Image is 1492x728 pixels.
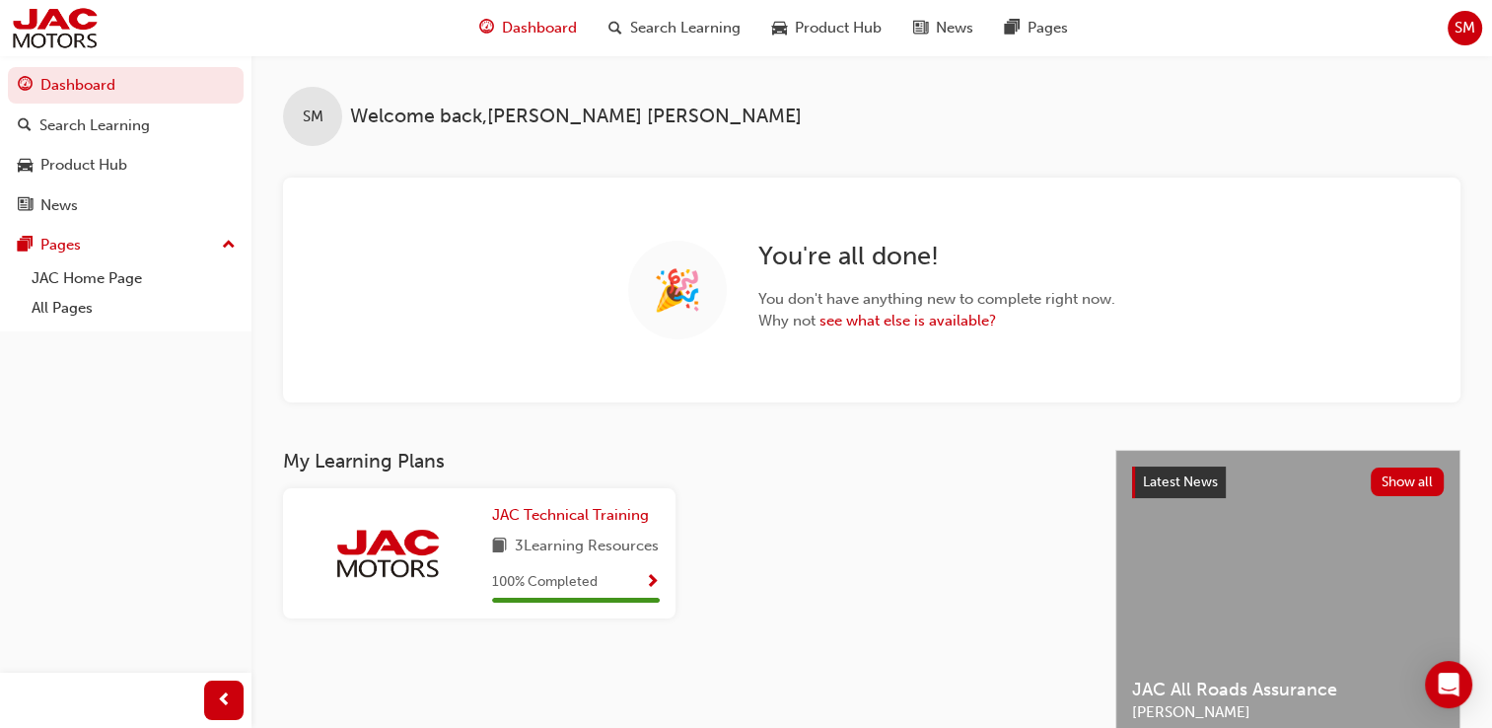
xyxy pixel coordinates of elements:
[283,450,1084,473] h3: My Learning Plans
[758,241,1115,272] h2: You're all done!
[758,288,1115,311] span: You don't have anything new to complete right now.
[8,187,244,224] a: News
[795,17,882,39] span: Product Hub
[653,279,702,302] span: 🎉
[350,106,802,128] span: Welcome back , [PERSON_NAME] [PERSON_NAME]
[608,16,622,40] span: search-icon
[303,106,323,128] span: SM
[18,237,33,255] span: pages-icon
[8,63,244,227] button: DashboardSearch LearningProduct HubNews
[39,114,150,137] div: Search Learning
[10,6,100,50] img: jac-portal
[8,67,244,104] a: Dashboard
[772,16,787,40] span: car-icon
[18,117,32,135] span: search-icon
[217,689,232,713] span: prev-icon
[492,535,507,559] span: book-icon
[897,8,989,48] a: news-iconNews
[463,8,593,48] a: guage-iconDashboard
[515,535,659,559] span: 3 Learning Resources
[8,147,244,183] a: Product Hub
[8,108,244,144] a: Search Learning
[756,8,897,48] a: car-iconProduct Hub
[492,571,598,594] span: 100 % Completed
[492,504,657,527] a: JAC Technical Training
[1005,16,1020,40] span: pages-icon
[758,310,1115,332] span: Why not
[40,154,127,177] div: Product Hub
[1371,468,1445,496] button: Show all
[502,17,577,39] span: Dashboard
[913,16,928,40] span: news-icon
[24,263,244,294] a: JAC Home Page
[40,194,78,217] div: News
[819,312,996,329] a: see what else is available?
[24,293,244,324] a: All Pages
[936,17,973,39] span: News
[1132,701,1444,724] span: [PERSON_NAME]
[222,233,236,258] span: up-icon
[1132,679,1444,701] span: JAC All Roads Assurance
[593,8,756,48] a: search-iconSearch Learning
[1425,661,1472,708] div: Open Intercom Messenger
[333,527,442,580] img: jac-portal
[645,570,660,595] button: Show Progress
[1028,17,1068,39] span: Pages
[8,227,244,263] button: Pages
[1455,17,1475,39] span: SM
[479,16,494,40] span: guage-icon
[1448,11,1482,45] button: SM
[1143,473,1218,490] span: Latest News
[630,17,741,39] span: Search Learning
[18,157,33,175] span: car-icon
[1132,467,1444,498] a: Latest NewsShow all
[40,234,81,256] div: Pages
[989,8,1084,48] a: pages-iconPages
[645,574,660,592] span: Show Progress
[492,506,649,524] span: JAC Technical Training
[18,77,33,95] span: guage-icon
[18,197,33,215] span: news-icon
